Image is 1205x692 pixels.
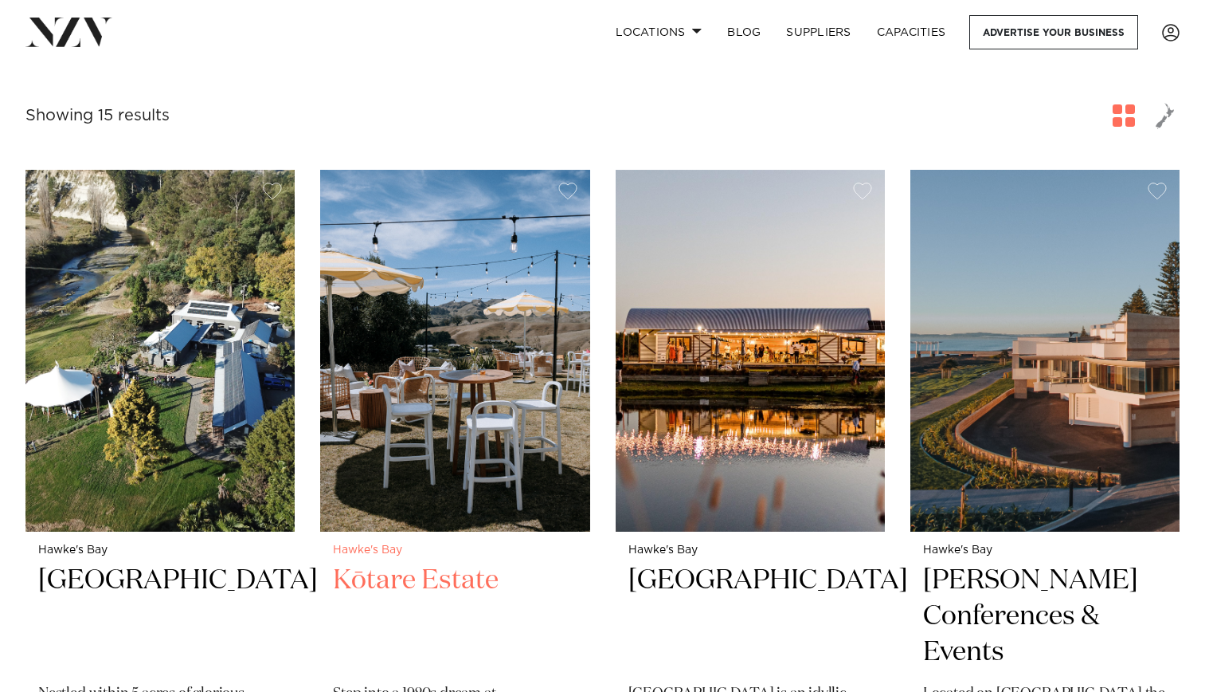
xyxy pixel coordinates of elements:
a: Advertise your business [969,15,1138,49]
h2: [GEOGRAPHIC_DATA] [628,563,872,670]
small: Hawke's Bay [628,545,872,556]
h2: [PERSON_NAME] Conferences & Events [923,563,1167,670]
a: Capacities [864,15,959,49]
div: Showing 15 results [25,104,170,128]
small: Hawke's Bay [333,545,577,556]
a: BLOG [714,15,773,49]
h2: Kōtare Estate [333,563,577,670]
small: Hawke's Bay [923,545,1167,556]
a: SUPPLIERS [773,15,863,49]
img: nzv-logo.png [25,18,112,46]
a: Locations [603,15,714,49]
h2: [GEOGRAPHIC_DATA] [38,563,282,670]
small: Hawke's Bay [38,545,282,556]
